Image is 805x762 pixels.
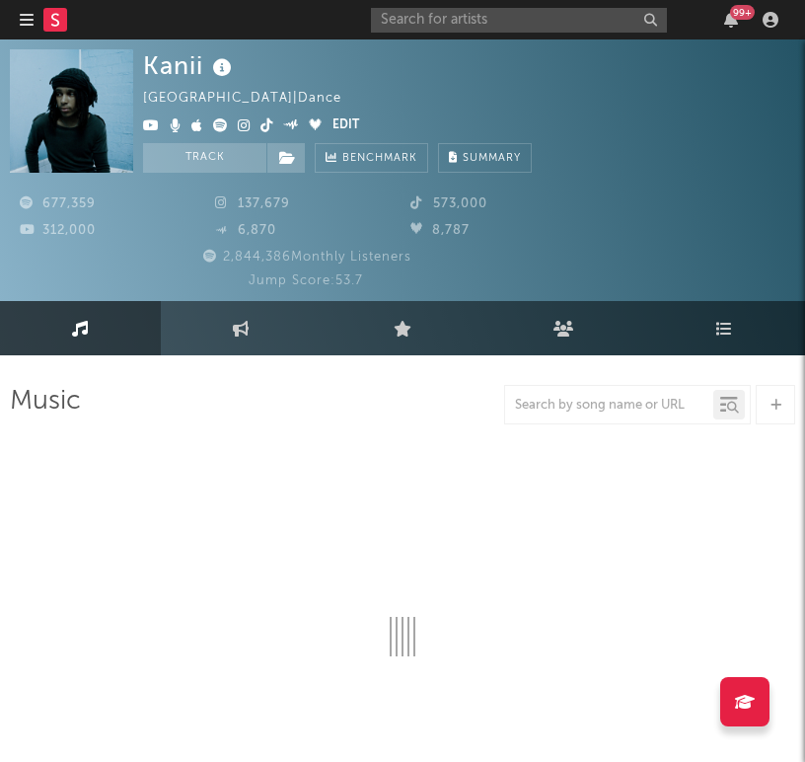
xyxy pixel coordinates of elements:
[505,398,713,414] input: Search by song name or URL
[342,147,417,171] span: Benchmark
[438,143,532,173] button: Summary
[215,197,290,210] span: 137,679
[20,224,96,237] span: 312,000
[249,274,363,287] span: Jump Score: 53.7
[332,114,359,138] button: Edit
[200,251,411,264] span: 2,844,386 Monthly Listeners
[463,153,521,164] span: Summary
[410,224,470,237] span: 8,787
[315,143,428,173] a: Benchmark
[143,49,237,82] div: Kanii
[215,224,276,237] span: 6,870
[371,8,667,33] input: Search for artists
[143,87,364,111] div: [GEOGRAPHIC_DATA] | Dance
[20,197,96,210] span: 677,359
[143,143,266,173] button: Track
[730,5,755,20] div: 99 +
[410,197,487,210] span: 573,000
[724,12,738,28] button: 99+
